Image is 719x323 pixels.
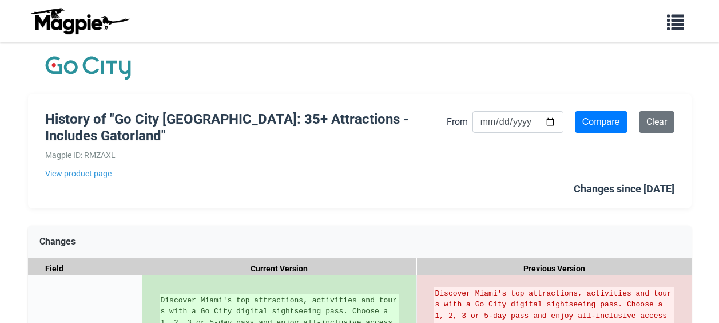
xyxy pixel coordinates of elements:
[45,54,131,82] img: Company Logo
[447,115,468,129] label: From
[574,181,674,198] div: Changes since [DATE]
[28,7,131,35] img: logo-ab69f6fb50320c5b225c76a69d11143b.png
[45,111,447,144] h1: History of "Go City [GEOGRAPHIC_DATA]: 35+ Attractions - Includes Gatorland"
[639,111,674,133] a: Clear
[142,258,417,279] div: Current Version
[28,226,692,258] div: Changes
[45,149,447,161] div: Magpie ID: RMZAXL
[45,167,447,180] a: View product page
[28,258,142,279] div: Field
[575,111,627,133] input: Compare
[417,258,692,279] div: Previous Version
